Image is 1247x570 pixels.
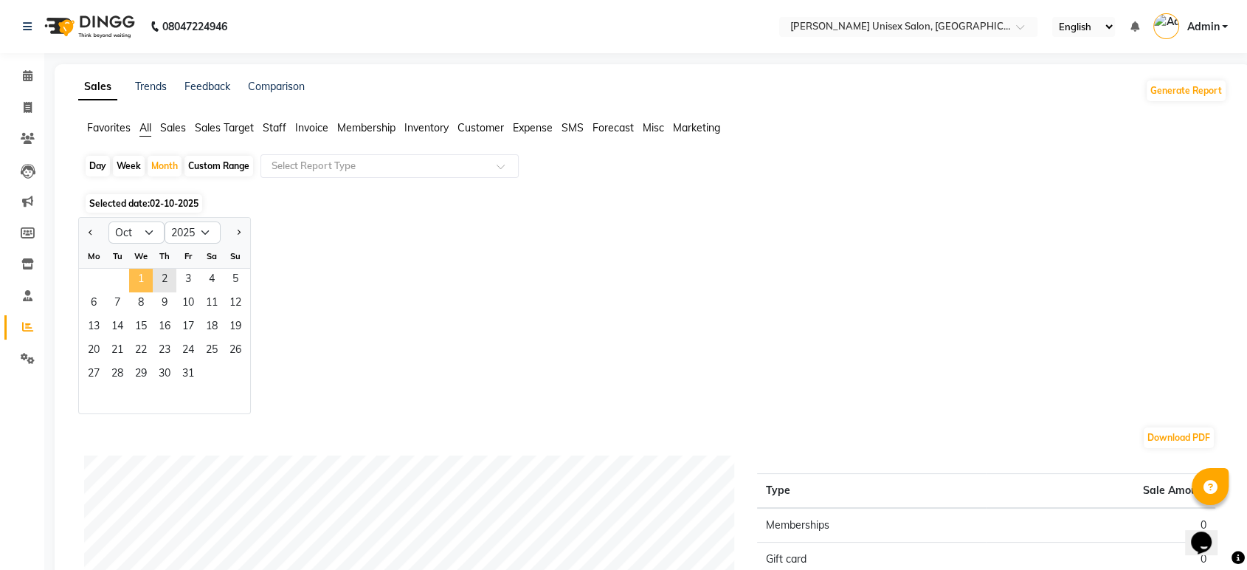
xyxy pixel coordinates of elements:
div: Thursday, October 2, 2025 [153,269,176,292]
div: Sunday, October 12, 2025 [224,292,247,316]
span: 23 [153,340,176,363]
span: 14 [106,316,129,340]
div: Tu [106,244,129,268]
span: 30 [153,363,176,387]
span: 24 [176,340,200,363]
span: 02-10-2025 [150,198,198,209]
span: 17 [176,316,200,340]
span: 1 [129,269,153,292]
div: Week [113,156,145,176]
span: SMS [562,121,584,134]
div: Monday, October 27, 2025 [82,363,106,387]
span: 29 [129,363,153,387]
div: Monday, October 6, 2025 [82,292,106,316]
span: 12 [224,292,247,316]
div: Tuesday, October 21, 2025 [106,340,129,363]
div: Wednesday, October 1, 2025 [129,269,153,292]
span: All [139,121,151,134]
div: Thursday, October 30, 2025 [153,363,176,387]
div: Monday, October 20, 2025 [82,340,106,363]
iframe: chat widget [1185,511,1232,555]
th: Sale Amount [986,474,1215,509]
div: Saturday, October 18, 2025 [200,316,224,340]
span: 21 [106,340,129,363]
div: Wednesday, October 29, 2025 [129,363,153,387]
div: Friday, October 3, 2025 [176,269,200,292]
div: Sa [200,244,224,268]
div: Friday, October 31, 2025 [176,363,200,387]
span: 7 [106,292,129,316]
select: Select year [165,222,221,244]
div: Thursday, October 16, 2025 [153,316,176,340]
button: Previous month [85,221,97,244]
div: Thursday, October 23, 2025 [153,340,176,363]
div: Sunday, October 26, 2025 [224,340,247,363]
span: Inventory [404,121,449,134]
div: Tuesday, October 7, 2025 [106,292,129,316]
div: Sunday, October 5, 2025 [224,269,247,292]
span: Admin [1186,19,1219,35]
a: Sales [78,74,117,100]
div: Monday, October 13, 2025 [82,316,106,340]
td: Memberships [757,508,987,543]
div: Su [224,244,247,268]
span: Misc [643,121,664,134]
div: Tuesday, October 14, 2025 [106,316,129,340]
div: Fr [176,244,200,268]
span: Membership [337,121,395,134]
span: 5 [224,269,247,292]
span: 9 [153,292,176,316]
b: 08047224946 [162,6,227,47]
div: Custom Range [184,156,253,176]
span: 25 [200,340,224,363]
div: Friday, October 10, 2025 [176,292,200,316]
span: 22 [129,340,153,363]
a: Comparison [248,80,305,93]
span: 27 [82,363,106,387]
span: Sales Target [195,121,254,134]
div: Wednesday, October 22, 2025 [129,340,153,363]
span: 20 [82,340,106,363]
div: Tuesday, October 28, 2025 [106,363,129,387]
span: 18 [200,316,224,340]
span: 6 [82,292,106,316]
button: Download PDF [1144,427,1214,448]
div: Friday, October 24, 2025 [176,340,200,363]
a: Feedback [184,80,230,93]
span: 16 [153,316,176,340]
button: Generate Report [1147,80,1226,101]
span: Staff [263,121,286,134]
select: Select month [108,222,165,244]
span: Invoice [295,121,328,134]
div: Mo [82,244,106,268]
div: Th [153,244,176,268]
div: Wednesday, October 15, 2025 [129,316,153,340]
div: Friday, October 17, 2025 [176,316,200,340]
span: 26 [224,340,247,363]
span: Favorites [87,121,131,134]
span: Forecast [593,121,634,134]
span: 15 [129,316,153,340]
div: Thursday, October 9, 2025 [153,292,176,316]
button: Next month [232,221,244,244]
span: Marketing [673,121,720,134]
div: Saturday, October 4, 2025 [200,269,224,292]
td: 0 [986,508,1215,543]
span: 13 [82,316,106,340]
a: Trends [135,80,167,93]
div: Saturday, October 11, 2025 [200,292,224,316]
span: 8 [129,292,153,316]
div: Saturday, October 25, 2025 [200,340,224,363]
span: 4 [200,269,224,292]
span: 2 [153,269,176,292]
div: Day [86,156,110,176]
div: We [129,244,153,268]
img: Admin [1153,13,1179,39]
th: Type [757,474,987,509]
span: Selected date: [86,194,202,213]
span: 19 [224,316,247,340]
span: 10 [176,292,200,316]
div: Month [148,156,182,176]
span: 31 [176,363,200,387]
span: 3 [176,269,200,292]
